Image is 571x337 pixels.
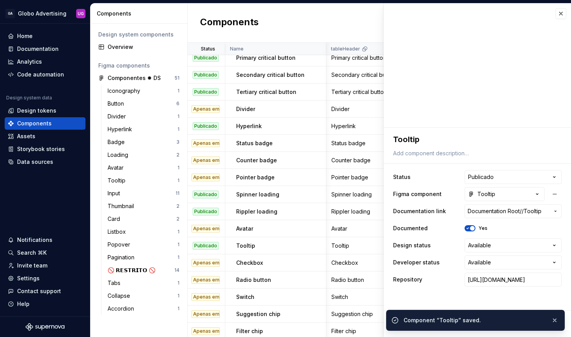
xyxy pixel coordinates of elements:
[108,138,128,146] div: Badge
[5,247,85,259] button: Search ⌘K
[327,88,411,96] div: Tertiary critical button
[327,310,411,318] div: Suggestion chip
[465,204,562,218] button: Documentation Root//Tooltip
[327,191,411,198] div: Spinner loading
[404,316,545,324] div: Component “Tooltip” saved.
[98,62,179,69] div: Figma components
[5,9,15,18] div: GA
[176,216,179,222] div: 2
[327,105,411,113] div: Divider
[5,117,85,130] a: Components
[468,207,522,215] span: Documentation Root /
[236,105,255,113] p: Divider
[17,287,61,295] div: Contact support
[193,208,219,215] div: Publicado
[5,234,85,246] button: Notifications
[104,110,183,123] a: Divider1
[108,292,133,300] div: Collapse
[191,327,220,335] div: Apenas em design
[236,276,271,284] p: Radio button
[230,46,244,52] p: Name
[104,97,183,110] a: Button6
[6,95,52,101] div: Design system data
[104,277,183,289] a: Tabs1
[178,254,179,261] div: 1
[178,165,179,171] div: 1
[104,149,183,161] a: Loading2
[327,259,411,267] div: Checkbox
[393,224,428,232] label: Documented
[178,113,179,120] div: 1
[327,71,411,79] div: Secondary critical button
[522,207,524,215] span: /
[191,156,220,164] div: Apenas em design
[98,31,179,38] div: Design system components
[17,71,64,78] div: Code automation
[236,242,255,250] p: Tooltip
[104,251,183,264] a: Pagination1
[393,173,411,181] label: Status
[97,10,184,17] div: Components
[191,310,220,318] div: Apenas em design
[17,249,47,257] div: Search ⌘K
[17,236,52,244] div: Notifications
[5,143,85,155] a: Storybook stories
[465,273,562,287] input: https://
[236,71,305,79] p: Secondary critical button
[193,71,219,79] div: Publicado
[104,264,183,276] a: 🚫 𝗥𝗘𝗦𝗧𝗥𝗜𝗧𝗢 🚫14
[104,174,183,187] a: Tooltip1
[236,139,273,147] p: Status badge
[465,187,545,201] button: Tooltip
[17,274,40,282] div: Settings
[108,202,137,210] div: Thumbnail
[236,259,263,267] p: Checkbox
[327,225,411,233] div: Avatar
[17,32,33,40] div: Home
[191,139,220,147] div: Apenas em design
[327,156,411,164] div: Counter badge
[327,327,411,335] div: Filter chip
[178,229,179,235] div: 1
[108,151,131,159] div: Loading
[191,174,220,181] div: Apenas em design
[236,174,275,181] p: Pointer badge
[108,228,129,236] div: Listbox
[5,272,85,285] a: Settings
[392,132,560,146] textarea: Tooltip
[174,267,179,273] div: 14
[5,259,85,272] a: Invite team
[5,43,85,55] a: Documentation
[176,139,179,145] div: 3
[104,123,183,135] a: Hyperlink1
[17,120,52,127] div: Components
[78,10,84,17] div: UG
[393,241,431,249] label: Design status
[108,241,133,248] div: Popover
[178,293,179,299] div: 1
[327,174,411,181] div: Pointer badge
[95,41,183,53] a: Overview
[108,43,179,51] div: Overview
[236,156,277,164] p: Counter badge
[479,225,487,231] label: Yes
[26,323,64,331] svg: Supernova Logo
[108,254,138,261] div: Pagination
[17,262,47,269] div: Invite team
[5,68,85,81] a: Code automation
[176,203,179,209] div: 2
[178,177,179,184] div: 1
[236,225,253,233] p: Avatar
[104,162,183,174] a: Avatar1
[236,310,280,318] p: Suggestion chip
[104,226,183,238] a: Listbox1
[108,266,158,274] div: 🚫 𝗥𝗘𝗦𝗧𝗥𝗜𝗧𝗢 🚫
[108,177,129,184] div: Tooltip
[468,190,495,198] div: Tooltip
[5,56,85,68] a: Analytics
[327,242,411,250] div: Tooltip
[191,293,220,301] div: Apenas em design
[178,306,179,312] div: 1
[191,259,220,267] div: Apenas em design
